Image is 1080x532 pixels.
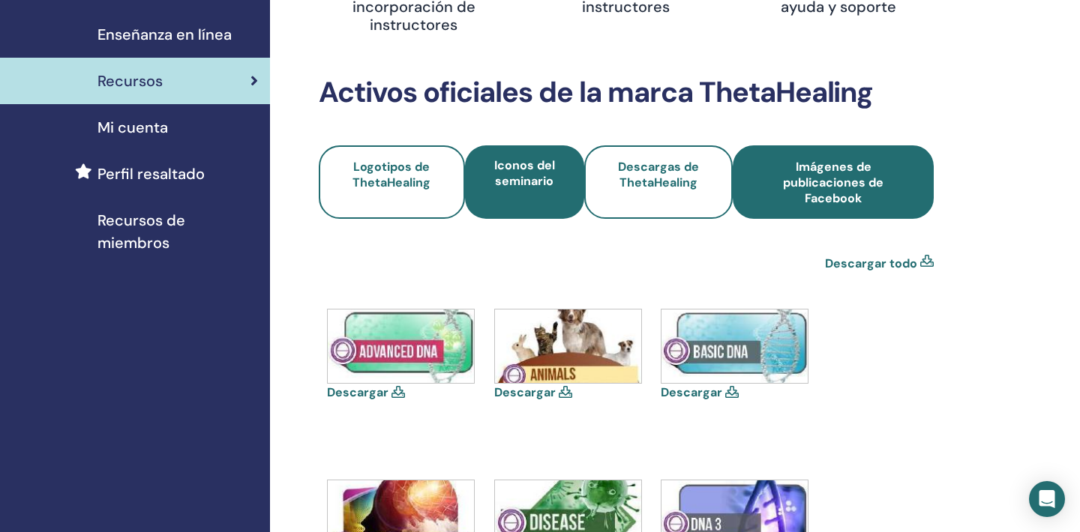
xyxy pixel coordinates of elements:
span: Logotipos de ThetaHealing [352,159,430,190]
img: animal.jpg [495,309,641,383]
a: Descargar [661,384,722,400]
span: Mi cuenta [97,116,168,139]
span: Recursos [97,70,163,92]
div: Open Intercom Messenger [1029,481,1065,517]
img: basic.jpg [661,309,808,383]
span: Descargas de ThetaHealing [618,159,699,190]
a: Descargas de ThetaHealing [584,145,733,219]
a: Descargar [494,384,556,400]
span: Iconos del seminario [494,157,555,189]
h2: Activos oficiales de la marca ThetaHealing [319,76,934,110]
a: Iconos del seminario [465,145,584,219]
span: Recursos de miembros [97,209,258,254]
span: Imágenes de publicaciones de Facebook [753,159,913,206]
span: Enseñanza en línea [97,23,232,46]
a: Imágenes de publicaciones de Facebook [733,145,934,219]
img: advanced.jpg [328,309,474,383]
a: Descargar [327,384,388,400]
a: Logotipos de ThetaHealing [319,145,465,219]
span: Perfil resaltado [97,163,205,185]
a: Descargar todo [825,255,917,273]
